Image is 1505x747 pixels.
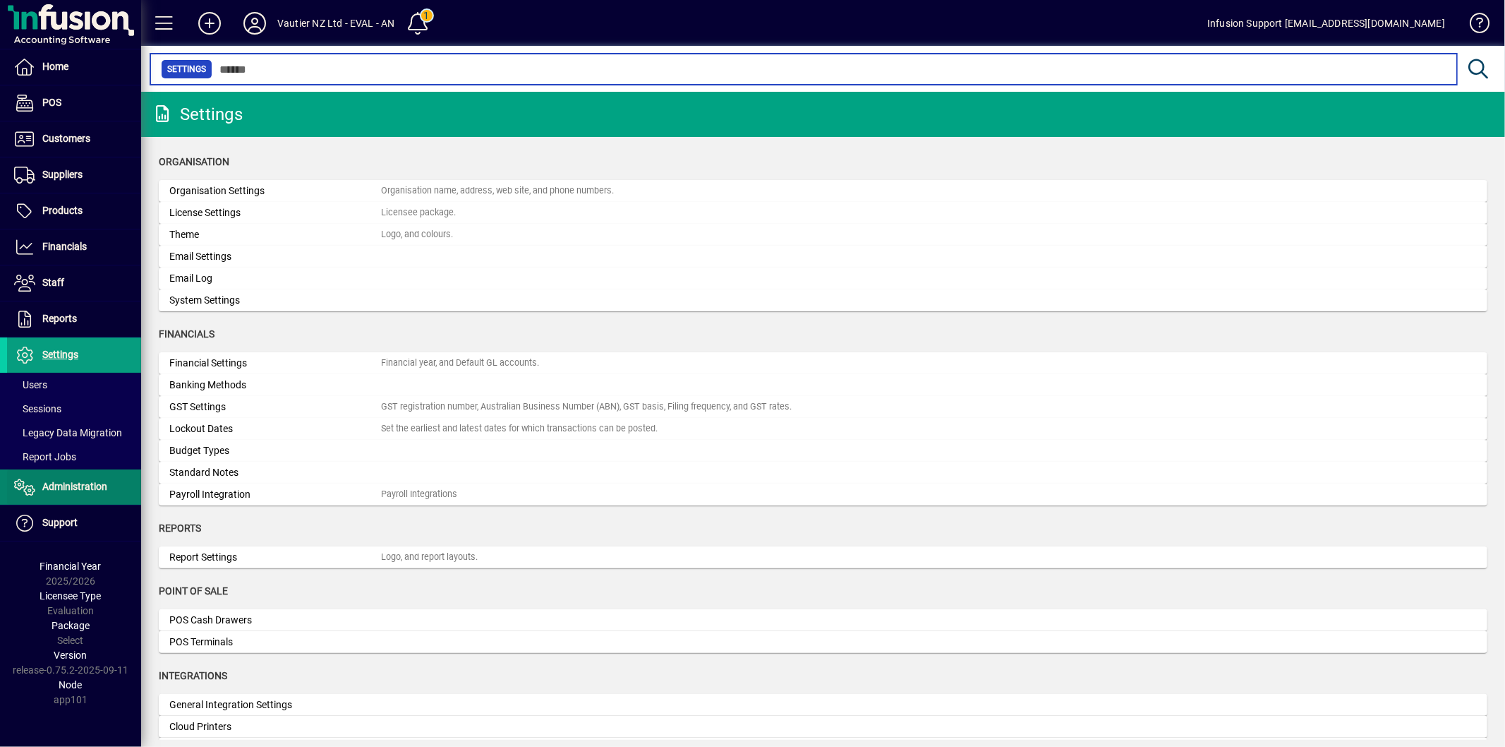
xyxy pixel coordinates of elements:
div: Banking Methods [169,378,381,393]
span: Reports [159,522,201,534]
div: Organisation Settings [169,184,381,198]
a: Standard Notes [159,462,1487,484]
a: POS [7,85,141,121]
div: Logo, and report layouts. [381,551,478,564]
a: GST SettingsGST registration number, Australian Business Number (ABN), GST basis, Filing frequenc... [159,396,1487,418]
span: Sessions [14,403,61,414]
a: POS Terminals [159,631,1487,653]
span: POS [42,97,61,108]
div: Logo, and colours. [381,228,453,241]
div: Financial year, and Default GL accounts. [381,357,539,370]
span: Suppliers [42,169,83,180]
a: Email Log [159,268,1487,289]
span: Legacy Data Migration [14,427,122,438]
a: POS Cash Drawers [159,609,1487,631]
a: Cloud Printers [159,716,1487,738]
span: Reports [42,313,77,324]
a: Organisation SettingsOrganisation name, address, web site, and phone numbers. [159,180,1487,202]
span: Settings [42,349,78,360]
button: Profile [232,11,277,36]
a: Reports [7,301,141,337]
span: Financials [42,241,87,252]
a: General Integration Settings [159,694,1487,716]
span: Support [42,517,78,528]
div: Budget Types [169,443,381,458]
div: Set the earliest and latest dates for which transactions can be posted. [381,422,658,436]
div: Payroll Integration [169,487,381,502]
span: Licensee Type [40,590,102,602]
a: Report Jobs [7,445,141,469]
a: Knowledge Base [1459,3,1487,49]
span: Integrations [159,670,227,681]
div: Payroll Integrations [381,488,457,501]
a: Banking Methods [159,374,1487,396]
div: POS Cash Drawers [169,613,381,628]
div: Financial Settings [169,356,381,371]
a: Home [7,49,141,85]
a: Financials [7,229,141,265]
span: Settings [167,62,206,76]
span: Home [42,61,68,72]
span: Organisation [159,156,229,167]
a: ThemeLogo, and colours. [159,224,1487,246]
a: Report SettingsLogo, and report layouts. [159,546,1487,568]
span: Financials [159,328,214,340]
a: License SettingsLicensee package. [159,202,1487,224]
a: Email Settings [159,246,1487,268]
span: Administration [42,481,107,492]
a: Lockout DatesSet the earliest and latest dates for which transactions can be posted. [159,418,1487,440]
a: Products [7,193,141,229]
div: Email Settings [169,249,381,264]
div: Email Log [169,271,381,286]
div: POS Terminals [169,635,381,650]
span: Package [52,620,90,631]
div: Settings [152,103,243,126]
button: Add [187,11,232,36]
div: Standard Notes [169,465,381,480]
div: Theme [169,227,381,242]
div: License Settings [169,205,381,220]
div: Infusion Support [EMAIL_ADDRESS][DOMAIN_NAME] [1207,12,1445,35]
span: Users [14,379,47,390]
div: Vautier NZ Ltd - EVAL - AN [277,12,395,35]
a: Budget Types [159,440,1487,462]
div: Cloud Printers [169,719,381,734]
div: Organisation name, address, web site, and phone numbers. [381,184,614,198]
a: Support [7,506,141,541]
span: Customers [42,133,90,144]
div: Report Settings [169,550,381,565]
span: Node [59,679,83,691]
span: Version [54,650,87,661]
a: Suppliers [7,157,141,193]
span: Point of Sale [159,585,228,597]
a: Staff [7,265,141,301]
div: Lockout Dates [169,422,381,436]
a: Users [7,373,141,397]
span: Staff [42,277,64,288]
div: System Settings [169,293,381,308]
span: Report Jobs [14,451,76,462]
a: Sessions [7,397,141,421]
a: System Settings [159,289,1487,311]
div: GST Settings [169,400,381,414]
div: Licensee package. [381,206,456,220]
a: Financial SettingsFinancial year, and Default GL accounts. [159,352,1487,374]
a: Payroll IntegrationPayroll Integrations [159,484,1487,506]
a: Customers [7,121,141,157]
div: GST registration number, Australian Business Number (ABN), GST basis, Filing frequency, and GST r... [381,400,792,414]
div: General Integration Settings [169,698,381,712]
a: Legacy Data Migration [7,421,141,445]
span: Products [42,205,83,216]
a: Administration [7,470,141,505]
span: Financial Year [40,561,102,572]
